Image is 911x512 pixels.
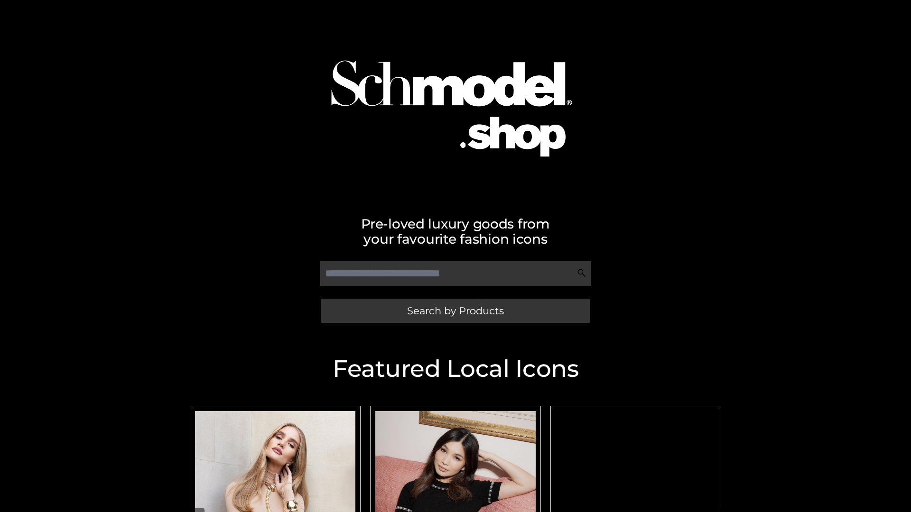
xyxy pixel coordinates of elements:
[321,299,590,323] a: Search by Products
[185,357,726,381] h2: Featured Local Icons​
[577,268,586,278] img: Search Icon
[185,216,726,247] h2: Pre-loved luxury goods from your favourite fashion icons
[407,306,504,316] span: Search by Products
